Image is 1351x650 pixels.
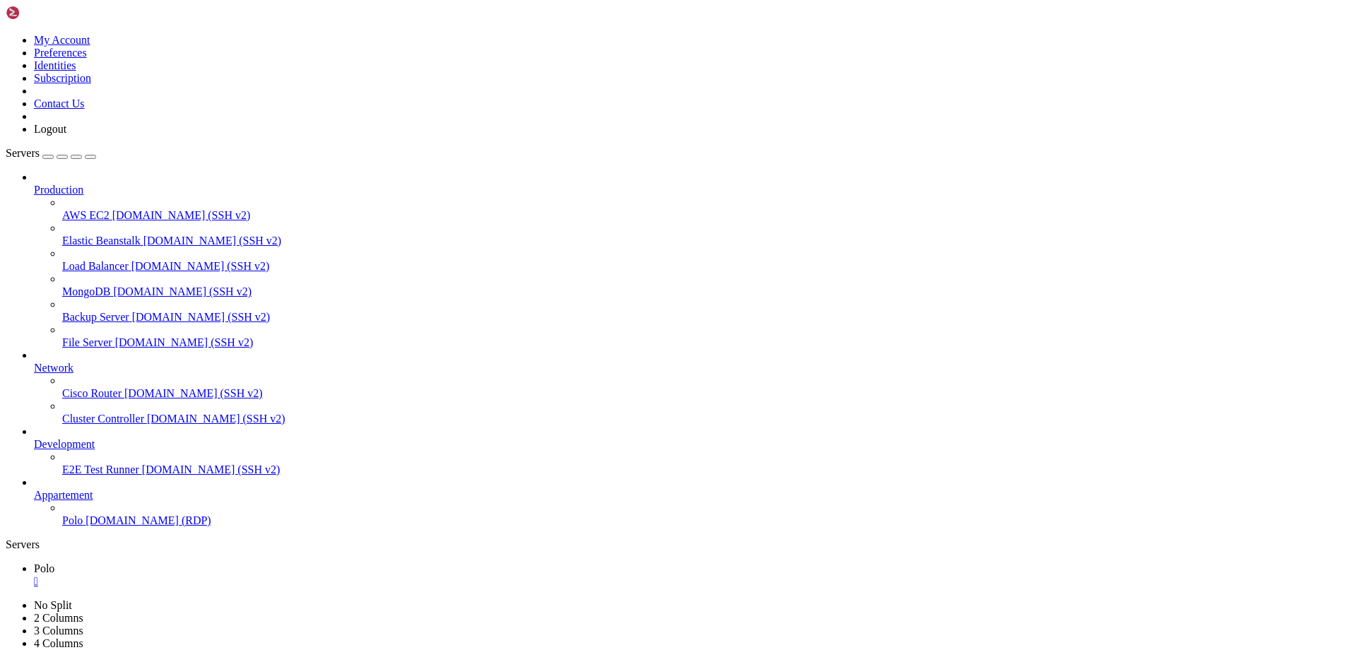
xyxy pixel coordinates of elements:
li: Cluster Controller [DOMAIN_NAME] (SSH v2) [62,400,1345,425]
span: [DOMAIN_NAME] (SSH v2) [147,413,285,425]
span: Cisco Router [62,387,122,399]
a: Polo [DOMAIN_NAME] (RDP) [62,514,1345,527]
a: Cisco Router [DOMAIN_NAME] (SSH v2) [62,387,1345,400]
li: Cisco Router [DOMAIN_NAME] (SSH v2) [62,374,1345,400]
a: Polo [34,562,1345,588]
li: E2E Test Runner [DOMAIN_NAME] (SSH v2) [62,451,1345,476]
a: AWS EC2 [DOMAIN_NAME] (SSH v2) [62,209,1345,222]
li: AWS EC2 [DOMAIN_NAME] (SSH v2) [62,196,1345,222]
li: Backup Server [DOMAIN_NAME] (SSH v2) [62,298,1345,324]
span: [DOMAIN_NAME] (SSH v2) [112,209,251,221]
a: 3 Columns [34,625,83,637]
a: Servers [6,147,96,159]
li: Development [34,425,1345,476]
a: Subscription [34,72,91,84]
a: Logout [34,123,66,135]
a: Development [34,438,1345,451]
span: Cluster Controller [62,413,144,425]
a:  [34,575,1345,588]
img: Shellngn [6,6,87,20]
span: MongoDB [62,285,110,297]
a: File Server [DOMAIN_NAME] (SSH v2) [62,336,1345,349]
li: Elastic Beanstalk [DOMAIN_NAME] (SSH v2) [62,222,1345,247]
a: My Account [34,34,90,46]
span: Elastic Beanstalk [62,235,141,247]
span: Network [34,362,73,374]
li: Polo [DOMAIN_NAME] (RDP) [62,502,1345,527]
span: [DOMAIN_NAME] (SSH v2) [142,463,281,475]
a: Contact Us [34,97,85,110]
span: [DOMAIN_NAME] (SSH v2) [132,311,271,323]
span: Appartement [34,489,93,501]
a: No Split [34,599,72,611]
span: Polo [62,514,83,526]
li: File Server [DOMAIN_NAME] (SSH v2) [62,324,1345,349]
span: [DOMAIN_NAME] (SSH v2) [143,235,282,247]
span: [DOMAIN_NAME] (SSH v2) [131,260,270,272]
a: Production [34,184,1345,196]
a: E2E Test Runner [DOMAIN_NAME] (SSH v2) [62,463,1345,476]
span: Backup Server [62,311,129,323]
span: [DOMAIN_NAME] (SSH v2) [115,336,254,348]
li: Production [34,171,1345,349]
span: AWS EC2 [62,209,110,221]
li: Load Balancer [DOMAIN_NAME] (SSH v2) [62,247,1345,273]
a: Preferences [34,47,87,59]
a: Identities [34,59,76,71]
a: 2 Columns [34,612,83,624]
span: [DOMAIN_NAME] (RDP) [85,514,211,526]
span: Polo [34,562,54,574]
li: Appartement [34,476,1345,527]
span: E2E Test Runner [62,463,139,475]
span: [DOMAIN_NAME] (SSH v2) [113,285,252,297]
a: Appartement [34,489,1345,502]
a: Load Balancer [DOMAIN_NAME] (SSH v2) [62,260,1345,273]
li: Network [34,349,1345,425]
span: [DOMAIN_NAME] (SSH v2) [124,387,263,399]
span: File Server [62,336,112,348]
a: Elastic Beanstalk [DOMAIN_NAME] (SSH v2) [62,235,1345,247]
span: Development [34,438,95,450]
a: MongoDB [DOMAIN_NAME] (SSH v2) [62,285,1345,298]
span: Load Balancer [62,260,129,272]
a: 4 Columns [34,637,83,649]
a: Backup Server [DOMAIN_NAME] (SSH v2) [62,311,1345,324]
span: Production [34,184,83,196]
a: Network [34,362,1345,374]
span: Servers [6,147,40,159]
div: Servers [6,538,1345,551]
li: MongoDB [DOMAIN_NAME] (SSH v2) [62,273,1345,298]
a: Cluster Controller [DOMAIN_NAME] (SSH v2) [62,413,1345,425]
